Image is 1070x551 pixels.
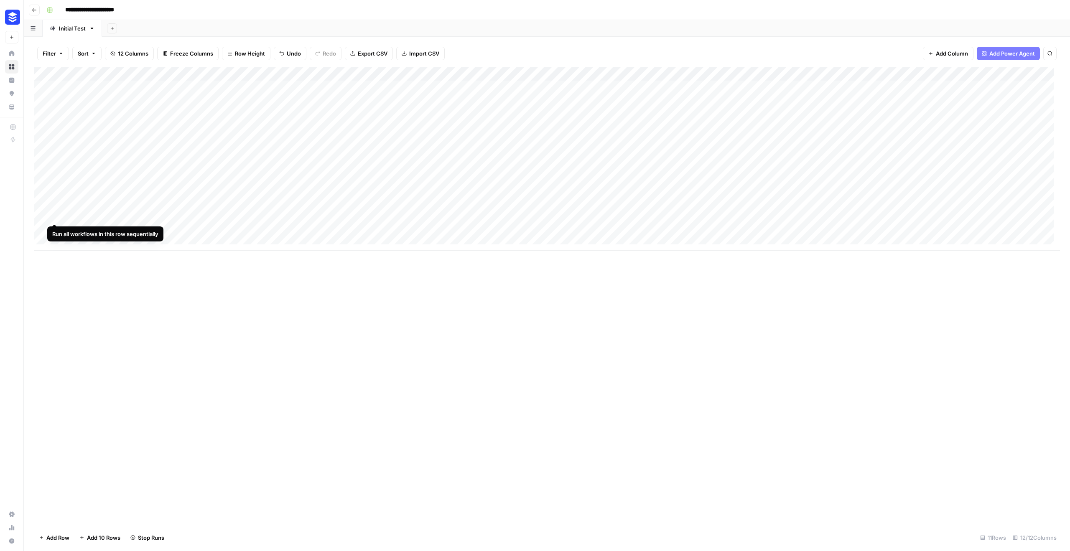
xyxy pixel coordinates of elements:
[59,24,86,33] div: Initial Test
[409,49,439,58] span: Import CSV
[5,100,18,114] a: Your Data
[396,47,445,60] button: Import CSV
[5,74,18,87] a: Insights
[46,533,69,542] span: Add Row
[5,508,18,521] a: Settings
[5,10,20,25] img: Buffer Logo
[87,533,120,542] span: Add 10 Rows
[5,47,18,60] a: Home
[118,49,148,58] span: 12 Columns
[157,47,219,60] button: Freeze Columns
[274,47,306,60] button: Undo
[5,7,18,28] button: Workspace: Buffer
[1009,531,1060,544] div: 12/12 Columns
[34,531,74,544] button: Add Row
[310,47,341,60] button: Redo
[287,49,301,58] span: Undo
[138,533,164,542] span: Stop Runs
[5,534,18,548] button: Help + Support
[5,60,18,74] a: Browse
[105,47,154,60] button: 12 Columns
[52,230,158,238] div: Run all workflows in this row sequentially
[977,47,1040,60] button: Add Power Agent
[43,49,56,58] span: Filter
[235,49,265,58] span: Row Height
[43,20,102,37] a: Initial Test
[936,49,968,58] span: Add Column
[358,49,387,58] span: Export CSV
[345,47,393,60] button: Export CSV
[989,49,1035,58] span: Add Power Agent
[977,531,1009,544] div: 11 Rows
[5,521,18,534] a: Usage
[74,531,125,544] button: Add 10 Rows
[37,47,69,60] button: Filter
[5,87,18,100] a: Opportunities
[170,49,213,58] span: Freeze Columns
[125,531,169,544] button: Stop Runs
[323,49,336,58] span: Redo
[72,47,102,60] button: Sort
[222,47,270,60] button: Row Height
[923,47,973,60] button: Add Column
[78,49,89,58] span: Sort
